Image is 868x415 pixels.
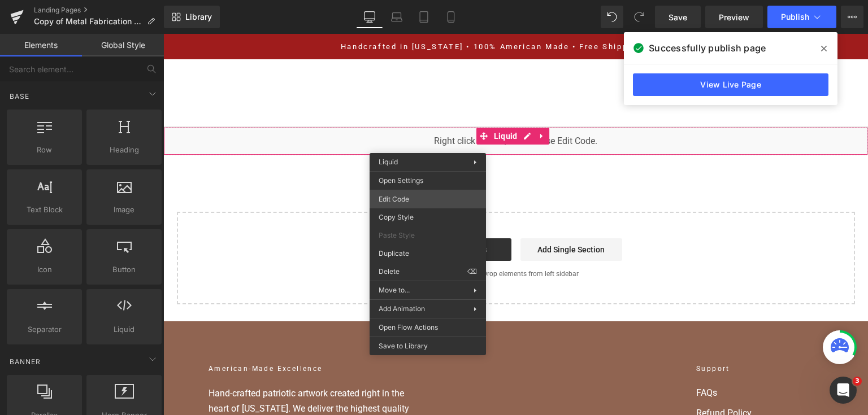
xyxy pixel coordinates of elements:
[379,230,477,241] span: Paste Style
[853,377,862,386] span: 3
[356,6,383,28] a: Desktop
[164,6,220,28] a: New Library
[379,341,477,351] span: Save to Library
[705,6,763,28] a: Preview
[8,356,42,367] span: Banner
[628,6,650,28] button: Redo
[328,94,357,111] span: Liquid
[379,212,477,222] span: Copy Style
[357,204,459,227] a: Add Single Section
[45,330,260,341] h2: American-Made Excellence
[10,144,79,156] span: Row
[379,158,398,166] span: Liquid
[533,373,659,386] a: Refund Policy
[379,194,477,204] span: Edit Code
[379,248,477,259] span: Duplicate
[383,6,410,28] a: Laptop
[781,12,809,21] span: Publish
[437,6,465,28] a: Mobile
[379,176,477,186] span: Open Settings
[767,6,836,28] button: Publish
[467,267,477,277] span: ⌫
[82,34,164,56] a: Global Style
[379,267,467,277] span: Delete
[649,41,766,55] span: Successfully publish page
[10,264,79,276] span: Icon
[90,264,158,276] span: Button
[533,352,659,366] a: FAQs
[8,91,31,102] span: Base
[90,204,158,216] span: Image
[379,285,474,295] span: Move to...
[246,204,348,227] a: Explore Blocks
[533,330,659,341] h2: Support
[32,236,674,244] p: or Drag & Drop elements from left sidebar
[830,377,857,404] iframe: Intercom live chat
[601,6,623,28] button: Undo
[185,12,212,22] span: Library
[719,11,749,23] span: Preview
[10,204,79,216] span: Text Block
[379,322,477,333] span: Open Flow Actions
[372,94,387,111] a: Expand / Collapse
[177,8,527,17] a: Handcrafted in [US_STATE] • 100% American Made • Free Shipping Over $100
[10,324,79,335] span: Separator
[34,17,142,26] span: Copy of Metal Fabrication - Production Parts
[669,11,687,23] span: Save
[45,352,260,397] p: Hand-crafted patriotic artwork created right in the heart of [US_STATE]. We deliver the highest q...
[410,6,437,28] a: Tablet
[379,304,474,314] span: Add Animation
[90,324,158,335] span: Liquid
[90,144,158,156] span: Heading
[633,73,828,96] a: View Live Page
[841,6,863,28] button: More
[34,6,164,15] a: Landing Pages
